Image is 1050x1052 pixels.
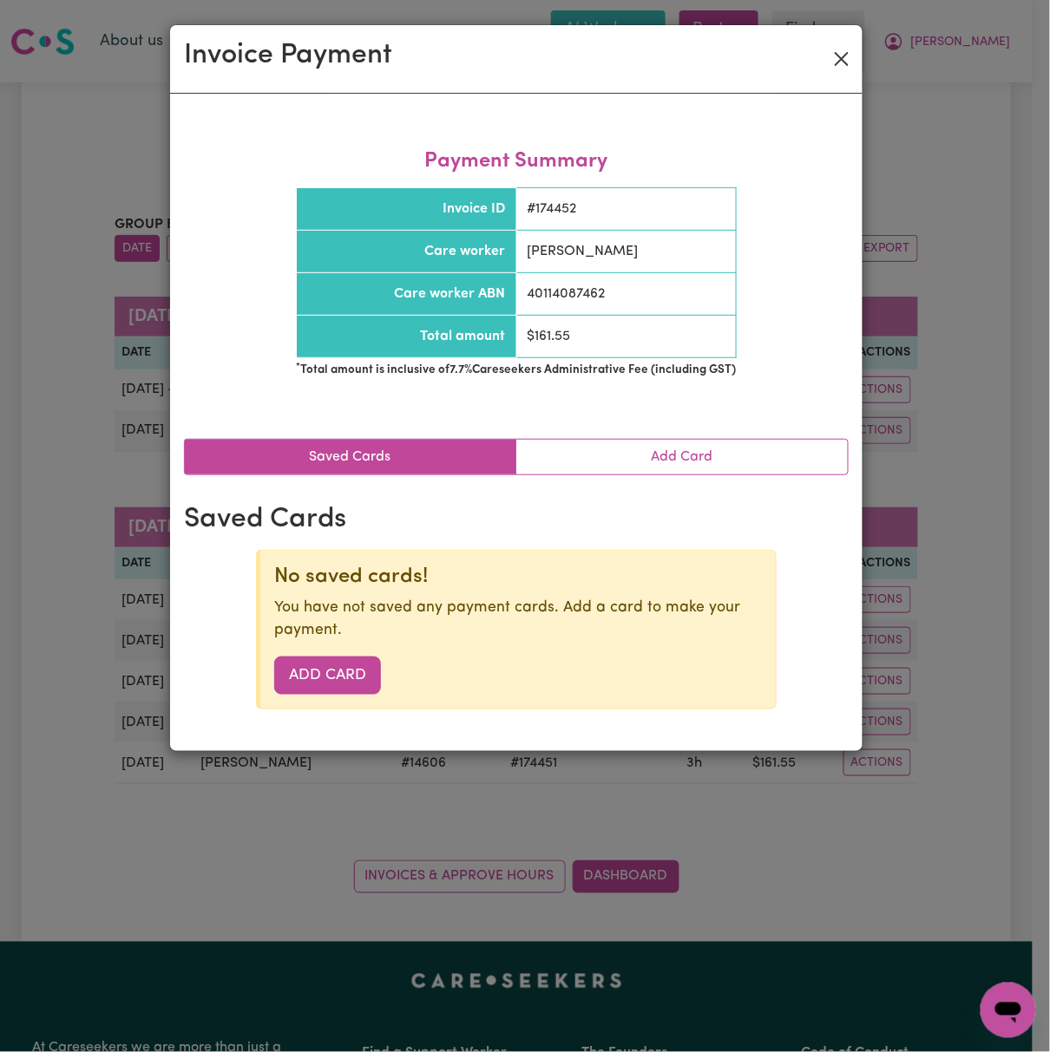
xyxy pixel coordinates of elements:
[274,597,762,643] p: You have not saved any payment cards. Add a card to make your payment.
[185,440,516,474] a: Saved Cards
[297,273,517,316] th: Care worker ABN
[297,358,737,383] td: Total amount is inclusive of 7.7 % Careseekers Administrative Fee (including GST)
[516,316,737,358] td: $ 161.55
[184,503,849,536] h2: Saved Cards
[516,231,737,273] td: [PERSON_NAME]
[828,45,856,73] button: Close
[296,135,737,187] caption: Payment Summary
[516,440,848,474] a: Add Card
[297,188,517,231] th: Invoice ID
[516,188,737,231] td: # 174452
[184,39,392,72] h2: Invoice Payment
[297,316,517,358] th: Total amount
[516,273,737,316] td: 40114087462
[274,565,762,590] div: No saved cards!
[297,231,517,273] th: Care worker
[274,657,381,695] button: Add Card
[981,983,1036,1038] iframe: Button to launch messaging window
